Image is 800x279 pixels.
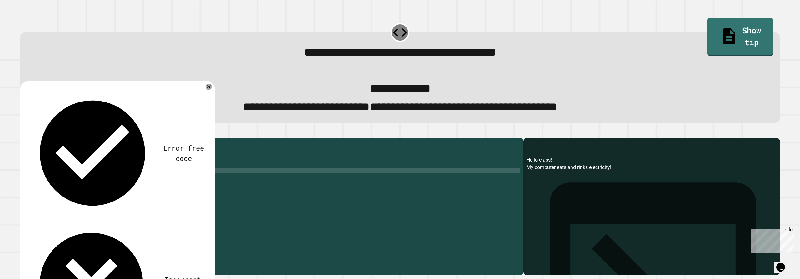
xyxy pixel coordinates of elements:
[2,2,43,40] div: Chat with us now!Close
[162,143,206,163] div: Error free code
[774,254,794,273] iframe: chat widget
[748,227,794,253] iframe: chat widget
[707,18,773,56] a: Show tip
[527,156,777,275] div: Hello class! My computer eats and rinks electricity!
